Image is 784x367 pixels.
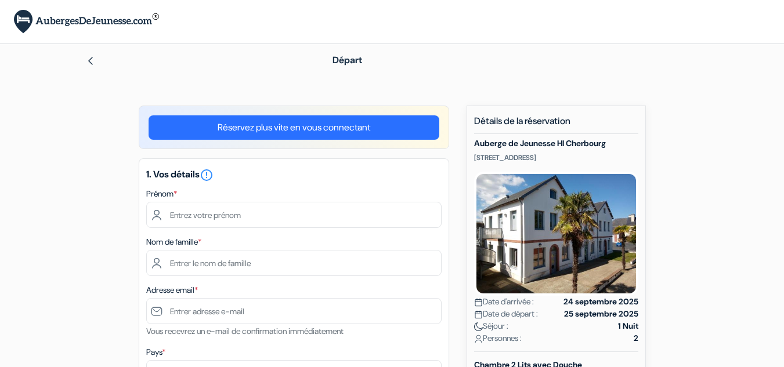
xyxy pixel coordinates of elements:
span: Date de départ : [474,308,538,320]
img: AubergesDeJeunesse.com [14,10,159,34]
input: Entrer adresse e-mail [146,298,442,324]
span: Date d'arrivée : [474,296,534,308]
strong: 1 Nuit [618,320,638,332]
h5: Auberge de Jeunesse HI Cherbourg [474,139,638,148]
img: calendar.svg [474,310,483,319]
span: Séjour : [474,320,508,332]
label: Prénom [146,188,177,200]
img: calendar.svg [474,298,483,307]
strong: 2 [634,332,638,344]
a: Réservez plus vite en vous connectant [149,115,439,140]
strong: 25 septembre 2025 [564,308,638,320]
img: user_icon.svg [474,335,483,343]
a: error_outline [200,168,214,180]
input: Entrer le nom de famille [146,250,442,276]
label: Pays [146,346,165,358]
h5: Détails de la réservation [474,115,638,134]
label: Adresse email [146,284,198,296]
p: [STREET_ADDRESS] [474,153,638,162]
small: Vous recevrez un e-mail de confirmation immédiatement [146,326,344,336]
span: Personnes : [474,332,522,344]
span: Départ [333,54,362,66]
h5: 1. Vos détails [146,168,442,182]
label: Nom de famille [146,236,201,248]
img: left_arrow.svg [86,56,95,66]
img: moon.svg [474,322,483,331]
i: error_outline [200,168,214,182]
strong: 24 septembre 2025 [563,296,638,308]
input: Entrez votre prénom [146,202,442,228]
